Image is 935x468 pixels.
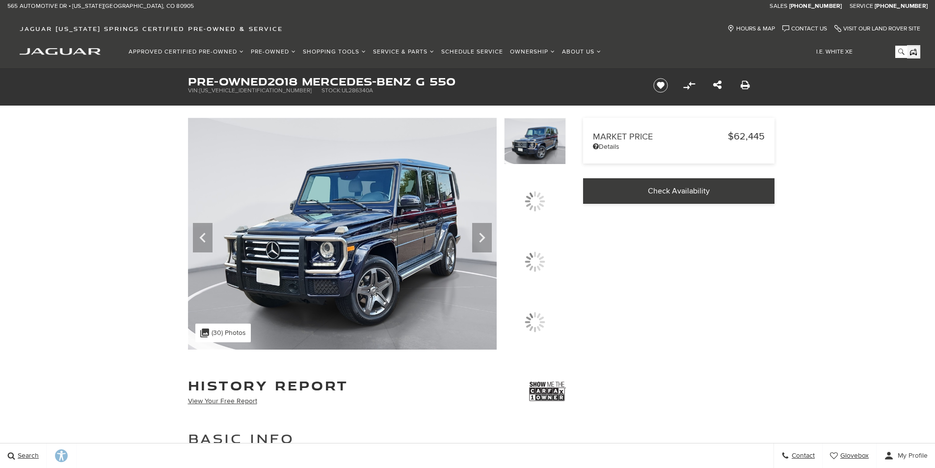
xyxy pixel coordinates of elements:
a: Details [593,142,765,151]
a: Print this Pre-Owned 2018 Mercedes-Benz G 550 [741,80,750,91]
span: Glovebox [838,452,869,460]
a: jaguar [20,47,101,55]
span: Search [15,452,39,460]
a: Check Availability [583,178,775,204]
span: Market Price [593,132,728,142]
button: user-profile-menu [877,443,935,468]
a: Pre-Owned [247,43,299,60]
a: [PHONE_NUMBER] [875,2,928,10]
a: Schedule Service [438,43,507,60]
a: Visit Our Land Rover Site [834,25,920,32]
img: Show me the Carfax [529,379,566,404]
a: [PHONE_NUMBER] [789,2,842,10]
span: Contact [789,452,815,460]
img: Used 2018 designo Mystic Blue Metallic Mercedes-Benz G 550 image 1 [504,118,566,165]
span: Check Availability [648,186,710,196]
span: UL286340A [342,87,373,94]
span: [US_VEHICLE_IDENTIFICATION_NUMBER] [199,87,312,94]
span: Stock: [321,87,342,94]
span: VIN: [188,87,199,94]
a: About Us [559,43,605,60]
a: Hours & Map [727,25,775,32]
a: Service & Parts [370,43,438,60]
span: My Profile [894,452,928,460]
a: 565 Automotive Dr • [US_STATE][GEOGRAPHIC_DATA], CO 80905 [7,2,194,10]
img: Used 2018 designo Mystic Blue Metallic Mercedes-Benz G 550 image 1 [188,118,497,350]
input: i.e. White XE [809,46,907,58]
button: Save vehicle [650,78,671,93]
h1: 2018 Mercedes-Benz G 550 [188,76,637,87]
span: $62,445 [728,131,765,142]
span: Jaguar [US_STATE] Springs Certified Pre-Owned & Service [20,25,283,32]
a: Share this Pre-Owned 2018 Mercedes-Benz G 550 [713,80,721,91]
nav: Main Navigation [125,43,605,60]
a: Jaguar [US_STATE] Springs Certified Pre-Owned & Service [15,25,288,32]
button: Compare vehicle [682,78,696,93]
a: Market Price $62,445 [593,131,765,142]
div: (30) Photos [195,324,251,342]
a: Shopping Tools [299,43,370,60]
span: Service [850,2,873,10]
a: Ownership [507,43,559,60]
h2: History Report [188,379,348,392]
a: View Your Free Report [188,397,257,405]
h2: Basic Info [188,430,566,447]
a: Approved Certified Pre-Owned [125,43,247,60]
span: Sales [770,2,787,10]
img: Jaguar [20,48,101,55]
a: Contact Us [782,25,827,32]
strong: Pre-Owned [188,74,267,89]
a: Glovebox [823,443,877,468]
